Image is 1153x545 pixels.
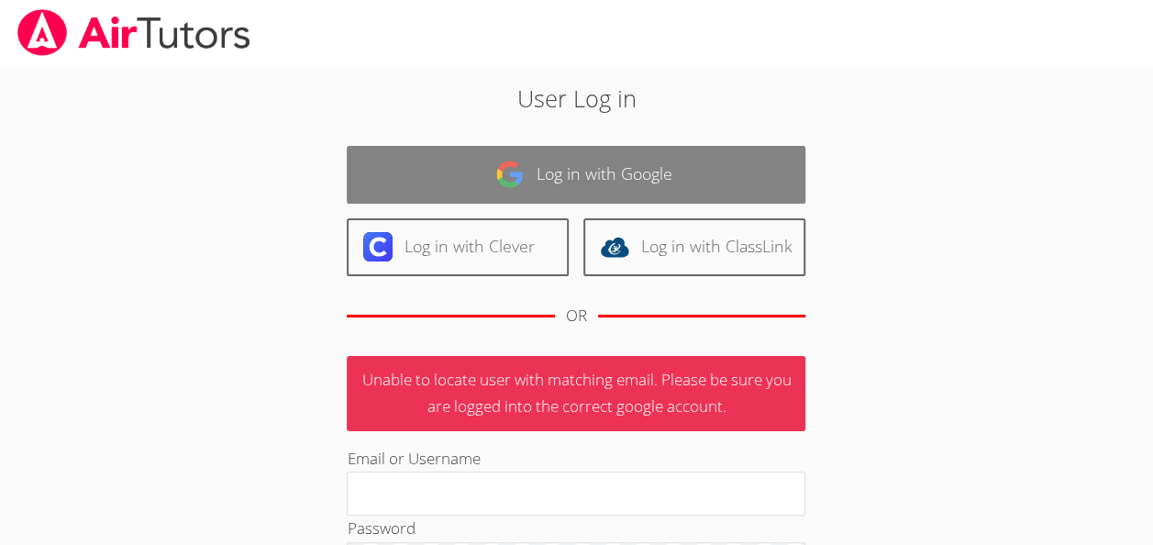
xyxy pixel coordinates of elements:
[347,146,805,204] a: Log in with Google
[347,448,480,469] label: Email or Username
[600,232,629,261] img: classlink-logo-d6bb404cc1216ec64c9a2012d9dc4662098be43eaf13dc465df04b49fa7ab582.svg
[583,218,805,276] a: Log in with ClassLink
[566,303,587,329] div: OR
[347,218,569,276] a: Log in with Clever
[347,356,805,431] p: Unable to locate user with matching email. Please be sure you are logged into the correct google ...
[495,160,525,189] img: google-logo-50288ca7cdecda66e5e0955fdab243c47b7ad437acaf1139b6f446037453330a.svg
[265,81,888,116] h2: User Log in
[347,517,415,539] label: Password
[363,232,393,261] img: clever-logo-6eab21bc6e7a338710f1a6ff85c0baf02591cd810cc4098c63d3a4b26e2feb20.svg
[16,9,252,56] img: airtutors_banner-c4298cdbf04f3fff15de1276eac7730deb9818008684d7c2e4769d2f7ddbe033.png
